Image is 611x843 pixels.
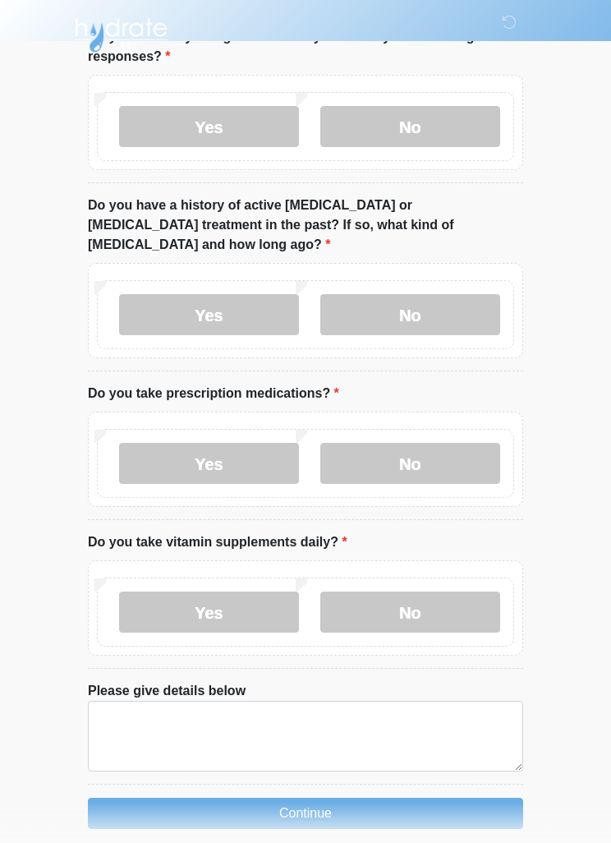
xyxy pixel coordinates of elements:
label: Yes [119,294,299,335]
label: No [320,106,500,147]
label: Yes [119,106,299,147]
label: No [320,294,500,335]
label: Do you take vitamin supplements daily? [88,532,347,552]
label: Do you have a history of active [MEDICAL_DATA] or [MEDICAL_DATA] treatment in the past? If so, wh... [88,196,523,255]
label: Yes [119,592,299,633]
label: Yes [119,443,299,484]
label: Do you take prescription medications? [88,384,339,403]
img: Hydrate IV Bar - Scottsdale Logo [71,12,170,53]
label: No [320,592,500,633]
button: Continue [88,798,523,829]
label: Please give details below [88,681,246,701]
label: No [320,443,500,484]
